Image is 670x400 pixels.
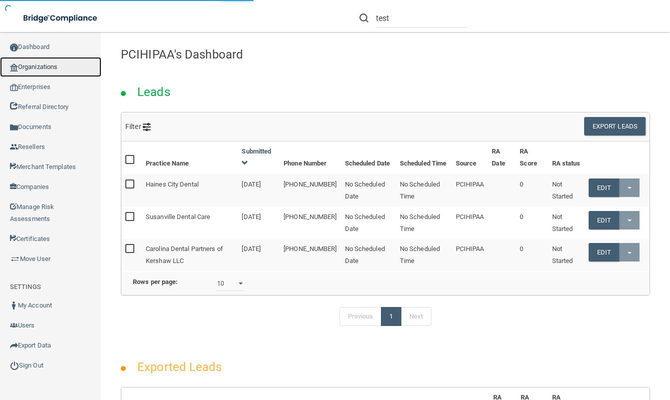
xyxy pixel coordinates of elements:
[548,141,585,174] th: RA status
[341,141,396,174] th: Scheduled Date
[10,43,18,51] img: ic_dashboard_dark.d01f4a41.png
[10,341,18,349] img: icon-export.b9366987.png
[10,361,19,370] img: ic_power_dark.7ecde6b1.png
[238,239,280,271] td: [DATE]
[142,174,238,206] td: Haines City Dental
[10,123,18,131] img: icon-documents.8dae5593.png
[125,122,151,130] span: Filter
[589,243,619,261] a: Edit
[396,141,452,174] th: Scheduled Time
[396,239,452,271] td: No Scheduled Time
[242,147,271,167] a: Submitted
[516,239,548,271] td: 0
[589,211,619,229] a: Edit
[10,143,18,151] img: ic_reseller.de258add.png
[10,321,18,329] img: icon-users.e205127d.png
[396,174,452,206] td: No Scheduled Time
[359,13,368,22] img: ic-search.3b580494.png
[452,174,488,206] td: PCIHIPAA
[10,254,20,264] img: briefcase.64adab9b.png
[238,174,280,206] td: [DATE]
[584,117,646,135] button: Export Leads
[452,141,488,174] th: Source
[548,239,585,271] td: Not Started
[376,9,467,27] input: Search
[396,206,452,239] td: No Scheduled Time
[15,8,107,28] img: bridge_compliance_login_screen.278c3ca4.svg
[143,123,151,131] img: icon-filter@2x.21656d0b.png
[280,239,340,271] td: [PHONE_NUMBER]
[10,281,41,293] label: SETTINGS
[127,78,180,106] h2: Leads
[497,329,658,369] iframe: Drift Widget Chat Controller
[10,84,18,91] img: enterprise.0d942306.png
[452,239,488,271] td: PCIHIPAA
[280,141,340,174] th: Phone Number
[548,206,585,239] td: Not Started
[142,206,238,239] td: Susanville Dental Care
[339,307,381,326] a: Previous
[238,206,280,239] td: [DATE]
[381,307,401,326] a: 1
[516,174,548,206] td: 0
[341,206,396,239] td: No Scheduled Date
[142,141,238,174] th: Practice Name
[548,174,585,206] td: Not Started
[516,206,548,239] td: 0
[589,178,619,197] a: Edit
[401,307,431,326] a: Next
[488,141,516,174] th: RA Date
[10,301,18,309] img: ic_user_dark.df1a06c3.png
[127,353,232,381] h2: Exported Leads
[452,206,488,239] td: PCIHIPAA
[280,174,340,206] td: [PHONE_NUMBER]
[516,141,548,174] th: RA Score
[142,239,238,271] td: Carolina Dental Partners of Kershaw LLC
[133,278,178,285] b: Rows per page:
[280,206,340,239] td: [PHONE_NUMBER]
[341,174,396,206] td: No Scheduled Date
[10,63,18,71] img: organization-icon.f8decf85.png
[341,239,396,271] td: No Scheduled Date
[121,48,650,61] h4: PCIHIPAA's Dashboard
